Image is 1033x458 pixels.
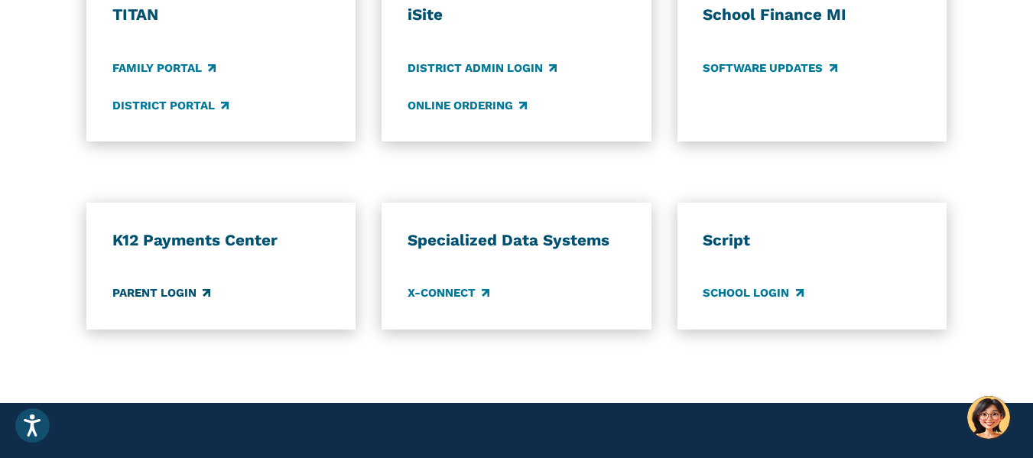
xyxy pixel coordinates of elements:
[703,285,803,302] a: School Login
[112,60,216,76] a: Family Portal
[703,60,836,76] a: Software Updates
[112,285,210,302] a: Parent Login
[408,97,527,114] a: Online Ordering
[408,230,625,250] h3: Specialized Data Systems
[112,5,330,24] h3: TITAN
[408,60,557,76] a: District Admin Login
[408,285,489,302] a: X-Connect
[408,5,625,24] h3: iSite
[112,230,330,250] h3: K12 Payments Center
[967,396,1010,439] button: Hello, have a question? Let’s chat.
[112,97,229,114] a: District Portal
[703,5,921,24] h3: School Finance MI
[703,230,921,250] h3: Script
